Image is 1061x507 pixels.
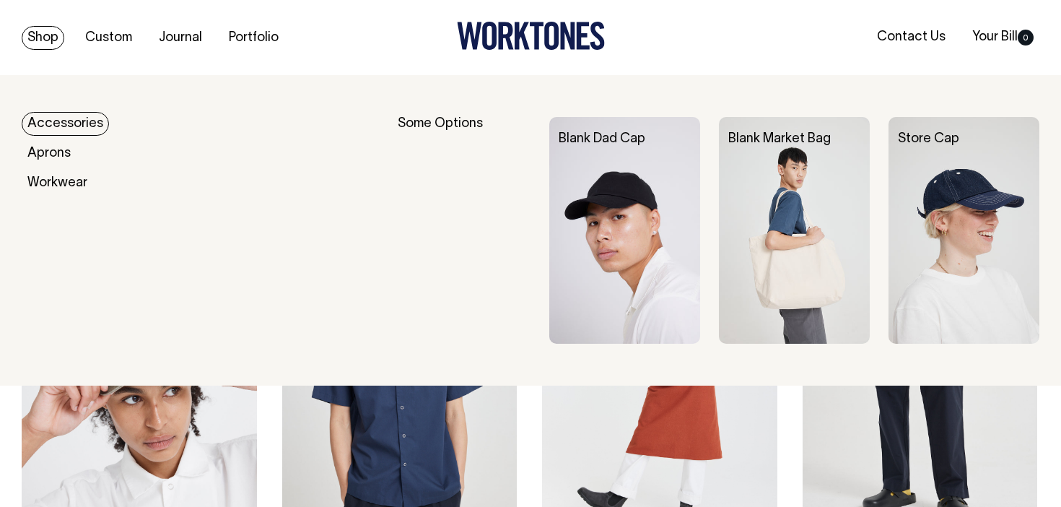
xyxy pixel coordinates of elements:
a: Aprons [22,142,77,165]
span: 0 [1018,30,1034,45]
a: Journal [153,26,208,50]
a: Your Bill0 [966,25,1039,49]
div: Some Options [398,117,530,344]
img: Store Cap [888,117,1039,344]
a: Custom [79,26,138,50]
a: Store Cap [898,133,959,145]
a: Blank Dad Cap [559,133,645,145]
a: Shop [22,26,64,50]
a: Contact Us [871,25,951,49]
a: Portfolio [223,26,284,50]
a: Workwear [22,171,93,195]
a: Blank Market Bag [728,133,831,145]
a: Accessories [22,112,109,136]
img: Blank Market Bag [719,117,870,344]
img: Blank Dad Cap [549,117,700,344]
